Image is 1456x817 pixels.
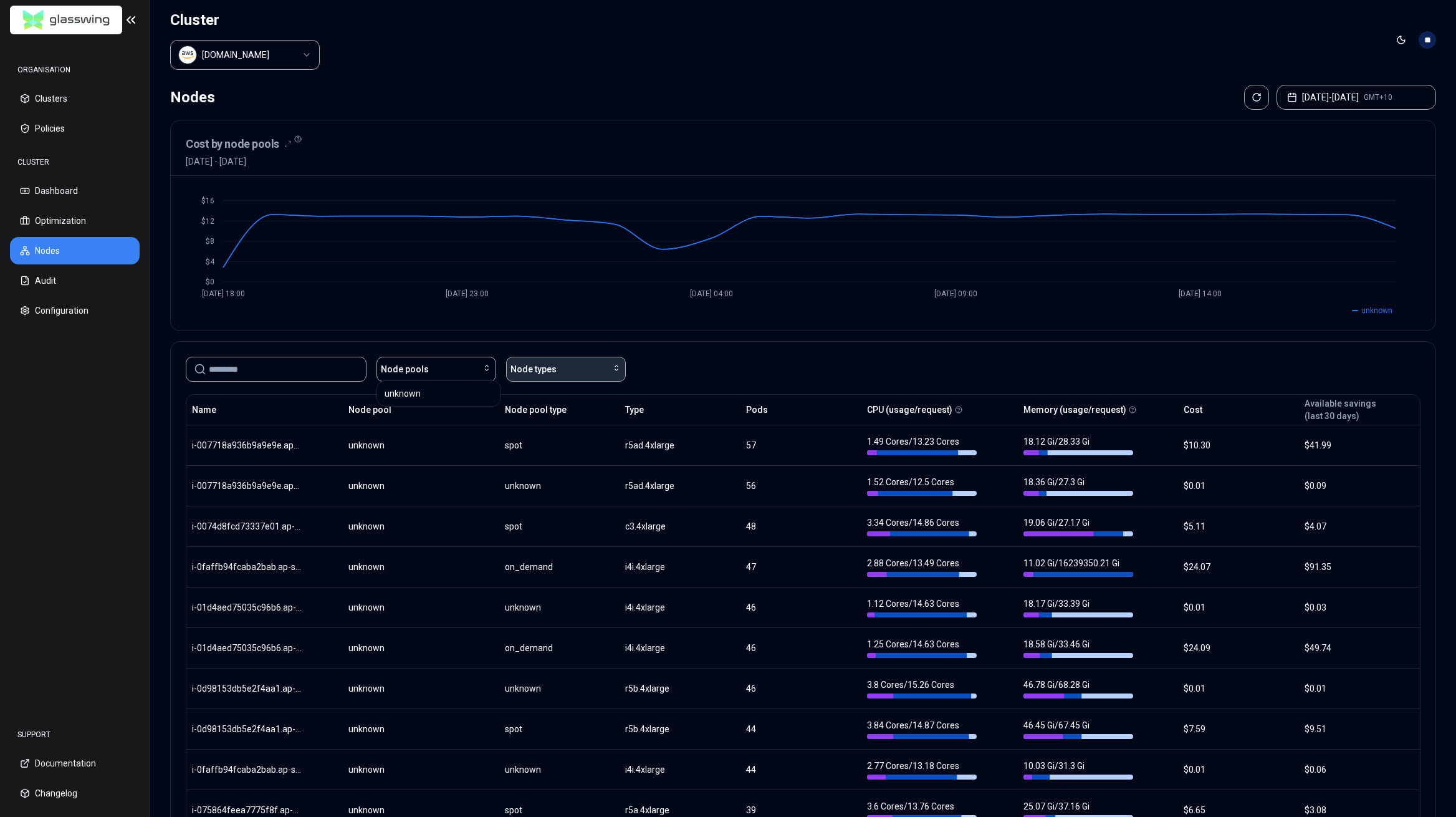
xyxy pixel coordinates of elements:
[348,561,458,573] div: unknown
[186,135,279,153] h3: Cost by node pools
[746,439,856,452] div: 57
[377,381,501,406] div: Suggestions
[505,723,615,735] div: spot
[192,480,302,492] div: i-007718a936b9a9e9e.ap-southeast-2.compute.internal
[625,439,735,452] div: r5ad.4xlarge
[192,642,302,654] div: i-01d4aed75035c96b6.ap-southeast-2.compute.internal
[1305,763,1414,776] div: $0.06
[192,804,302,816] div: i-075864feea7775f8f.ap-southeast-2.compute.internal
[348,397,391,422] button: Node pool
[348,439,458,452] div: unknown
[1305,439,1414,452] div: $41.99
[625,723,735,735] div: r5b.4xlarge
[1184,561,1293,573] div: $24.07
[625,520,735,533] div: c3.4xlarge
[1184,723,1293,735] div: $7.59
[625,601,735,614] div: i4i.4xlarge
[746,601,856,614] div: 46
[1184,682,1293,695] div: $0.01
[1305,520,1414,533] div: $4.07
[202,289,245,298] tspan: [DATE] 18:00
[192,763,302,776] div: i-0faffb94fcaba2bab.ap-southeast-2.compute.internal
[192,561,302,573] div: i-0faffb94fcaba2bab.ap-southeast-2.compute.internal
[376,357,496,382] button: Node pools
[192,682,302,695] div: i-0d98153db5e2f4aa1.ap-southeast-2.compute.internal
[186,155,292,168] span: [DATE] - [DATE]
[505,642,615,654] div: on_demand
[867,638,977,658] div: 1.25 Cores / 14.63 Cores
[381,363,429,375] span: Node pools
[10,780,140,807] button: Changelog
[746,520,856,533] div: 48
[1184,804,1293,816] div: $6.65
[201,196,214,205] tspan: $16
[625,480,735,492] div: r5ad.4xlarge
[505,804,615,816] div: spot
[625,561,735,573] div: i4i.4xlarge
[1305,601,1414,614] div: $0.03
[348,480,458,492] div: unknown
[1305,723,1414,735] div: $9.51
[10,722,140,747] div: SUPPORT
[1305,642,1414,654] div: $49.74
[625,763,735,776] div: i4i.4xlarge
[690,289,733,298] tspan: [DATE] 04:00
[746,682,856,695] div: 46
[202,49,269,61] div: luke.kubernetes.hipagesgroup.com.au
[1023,557,1133,577] div: 11.02 Gi / 16239350.21 Gi
[867,679,977,699] div: 3.8 Cores / 15.26 Cores
[1023,516,1133,536] div: 19.06 Gi / 27.17 Gi
[1305,480,1414,492] div: $0.09
[1305,804,1414,816] div: $3.08
[192,601,302,614] div: i-01d4aed75035c96b6.ap-southeast-2.compute.internal
[625,642,735,654] div: i4i.4xlarge
[746,804,856,816] div: 39
[192,520,302,533] div: i-0074d8fcd73337e01.ap-southeast-2.compute.internal
[10,207,140,234] button: Optimization
[867,476,977,496] div: 1.52 Cores / 12.5 Cores
[625,682,735,695] div: r5b.4xlarge
[348,682,458,695] div: unknown
[18,6,115,35] img: GlassWing
[510,363,557,375] span: Node types
[170,85,215,110] div: Nodes
[505,601,615,614] div: unknown
[10,85,140,112] button: Clusters
[10,750,140,777] button: Documentation
[1361,306,1392,316] span: unknown
[1184,480,1293,492] div: $0.01
[10,267,140,294] button: Audit
[1023,638,1133,658] div: 18.58 Gi / 33.46 Gi
[10,150,140,175] div: CLUSTER
[1023,476,1133,496] div: 18.36 Gi / 27.3 Gi
[446,289,489,298] tspan: [DATE] 23:00
[505,763,615,776] div: unknown
[348,520,458,533] div: unknown
[1305,397,1376,422] div: Available savings (last 30 days)
[746,642,856,654] div: 46
[192,397,216,422] button: Name
[1023,397,1126,422] button: Memory (usage/request)
[625,804,735,816] div: r5a.4xlarge
[206,278,214,286] tspan: $0
[867,597,977,617] div: 1.12 Cores / 14.63 Cores
[1023,435,1133,455] div: 18.12 Gi / 28.33 Gi
[867,397,952,422] button: CPU (usage/request)
[1305,561,1414,573] div: $91.35
[867,557,977,577] div: 2.88 Cores / 13.49 Cores
[505,439,615,452] div: spot
[746,763,856,776] div: 44
[1276,85,1436,110] button: [DATE]-[DATE]GMT+10
[746,561,856,573] div: 47
[746,480,856,492] div: 56
[10,237,140,264] button: Nodes
[192,439,302,452] div: i-007718a936b9a9e9e.ap-southeast-2.compute.internal
[506,357,626,382] button: Node types
[1023,760,1133,780] div: 10.03 Gi / 31.3 Gi
[192,723,302,735] div: i-0d98153db5e2f4aa1.ap-southeast-2.compute.internal
[1184,397,1202,422] button: Cost
[385,387,421,400] span: unknown
[170,40,320,70] button: Select a value
[181,49,194,61] img: aws
[1184,763,1293,776] div: $0.01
